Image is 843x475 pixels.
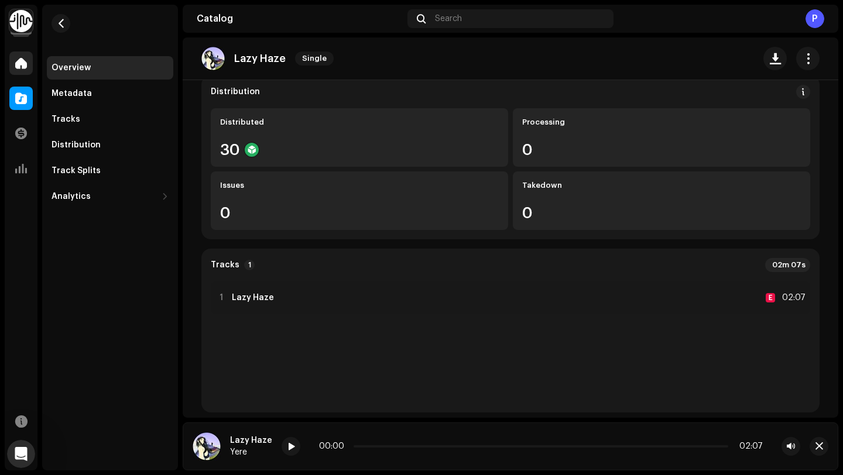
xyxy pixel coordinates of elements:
[9,301,225,415] div: Operator говорит…
[733,442,763,451] div: 02:07
[9,263,225,301] div: Operator говорит…
[435,14,462,23] span: Search
[52,192,91,201] div: Analytics
[47,133,173,157] re-m-nav-item: Distribution
[806,9,824,28] div: P
[230,436,272,445] div: Lazy Haze
[18,383,28,393] button: Добавить вложение
[138,335,155,352] span: Великолепно
[766,293,775,302] div: E
[47,82,173,105] re-m-nav-item: Metadata
[9,178,192,237] div: It's shouldn't because we haven't changed the release date, it's only a metadata update the pitch...
[234,53,286,65] p: Lazy Haze
[52,89,92,98] div: Metadata
[52,166,101,175] div: Track Splits
[194,80,215,92] div: thx :)
[83,335,100,352] span: OK
[197,14,403,23] div: Catalog
[319,442,349,451] div: 00:00
[193,432,221,460] img: 3b071a0f-c4a4-4cbd-a777-87c8e9bb4081
[9,38,149,64] div: I'll get it sent out now for you
[57,5,98,13] h1: Operator
[47,56,173,80] re-m-nav-item: Overview
[47,108,173,131] re-m-nav-item: Tracks
[57,150,215,161] div: Will this redistribution affect pitching ?
[780,291,806,305] div: 02:07
[9,247,225,263] div: 10 октября
[8,7,30,29] button: go back
[74,383,84,393] button: Start recording
[33,9,52,27] img: Profile image for Operator
[19,185,183,230] div: It's shouldn't because we haven't changed the release date, it's only a metadata update the pitch...
[201,378,220,397] button: Отправить сообщение…
[108,333,129,354] span: Отлично
[201,47,225,70] img: 3b071a0f-c4a4-4cbd-a777-87c8e9bb4081
[9,9,33,33] img: 0f74c21f-6d1c-4dbc-9196-dbddad53419e
[184,73,225,99] div: thx :)
[47,185,173,208] re-m-nav-dropdown: Analytics
[9,178,225,247] div: Jessica говорит…
[7,440,35,468] iframe: Intercom live chat
[220,181,499,190] div: Issues
[57,13,180,32] p: Наша команда также может помочь
[9,38,225,73] div: Jessica говорит…
[765,258,810,272] div: 02m 07s
[205,7,227,28] div: Закрыть
[52,115,80,124] div: Tracks
[230,448,272,457] div: Yere
[47,143,225,168] div: Will this redistribution affect pitching ?
[9,143,225,178] div: Pylyp говорит…
[9,108,93,133] div: you're welcome
[19,45,139,57] div: I'll get it sent out now for you
[52,140,101,150] div: Distribution
[9,263,192,300] div: Help [PERSON_NAME] understand how they’re doing:
[295,51,334,66] span: Single
[9,108,225,143] div: Jessica говорит…
[52,63,91,73] div: Overview
[19,115,84,126] div: you're welcome
[22,313,161,327] div: Как прошел разговор с вами?
[232,293,274,302] strong: Lazy Haze
[10,359,224,378] textarea: Ваше сообщение...
[244,260,255,270] p-badge: 1
[56,335,72,352] span: Плохо
[37,383,46,393] button: Средство выбора эмодзи
[9,73,225,108] div: Pylyp говорит…
[56,383,65,393] button: Средство выбора GIF-файла
[47,159,173,183] re-m-nav-item: Track Splits
[28,335,44,352] span: Ужасно
[19,270,183,292] div: Help [PERSON_NAME] understand how they’re doing:
[211,260,239,270] strong: Tracks
[183,7,205,29] button: Главная
[522,181,801,190] div: Takedown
